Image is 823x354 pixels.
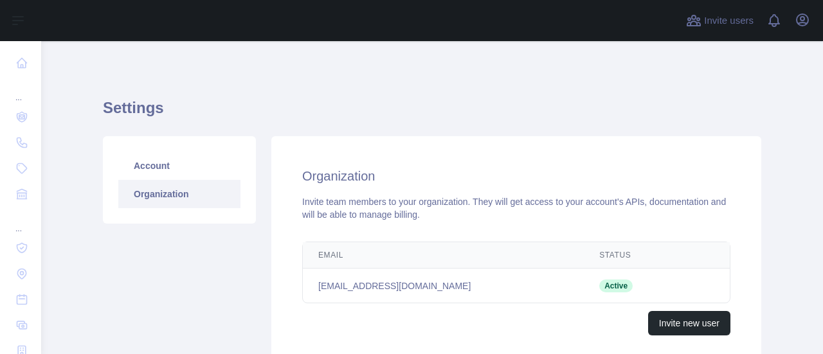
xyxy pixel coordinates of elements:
[118,180,240,208] a: Organization
[118,152,240,180] a: Account
[704,13,754,28] span: Invite users
[584,242,682,269] th: Status
[303,242,584,269] th: Email
[303,269,584,303] td: [EMAIL_ADDRESS][DOMAIN_NAME]
[302,167,730,185] h2: Organization
[683,10,756,31] button: Invite users
[10,77,31,103] div: ...
[599,279,633,292] span: Active
[302,195,730,221] div: Invite team members to your organization. They will get access to your account's APIs, documentat...
[648,311,730,335] button: Invite new user
[103,98,761,128] h1: Settings
[10,208,31,234] div: ...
